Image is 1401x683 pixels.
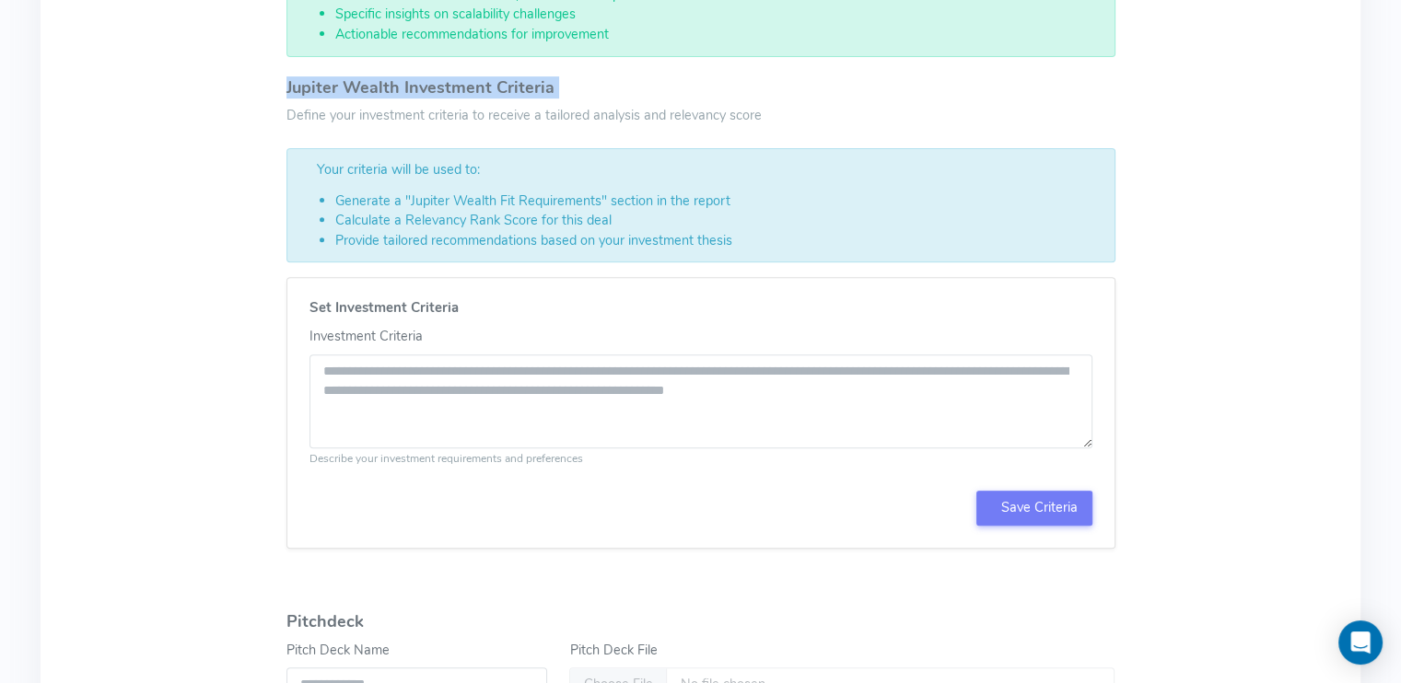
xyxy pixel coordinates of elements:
[309,327,423,347] label: Investment Criteria
[1338,620,1383,665] div: Open Intercom Messenger
[335,5,1096,25] li: Specific insights on scalability challenges
[286,613,1115,631] h4: Pitchdeck
[309,300,1092,316] h5: Set Investment Criteria
[976,491,1092,526] button: Save Criteria
[335,191,1096,212] li: Generate a "Jupiter Wealth Fit Requirements" section in the report
[309,451,583,466] small: Describe your investment requirements and preferences
[286,106,1115,126] p: Define your investment criteria to receive a tailored analysis and relevancy score
[335,211,1096,231] li: Calculate a Relevancy Rank Score for this deal
[286,148,1115,262] div: Your criteria will be used to:
[335,231,1096,251] li: Provide tailored recommendations based on your investment thesis
[569,641,657,661] label: Pitch Deck File
[335,25,1096,45] li: Actionable recommendations for improvement
[286,641,390,661] label: Pitch Deck Name
[286,79,1115,98] h4: Jupiter Wealth Investment Criteria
